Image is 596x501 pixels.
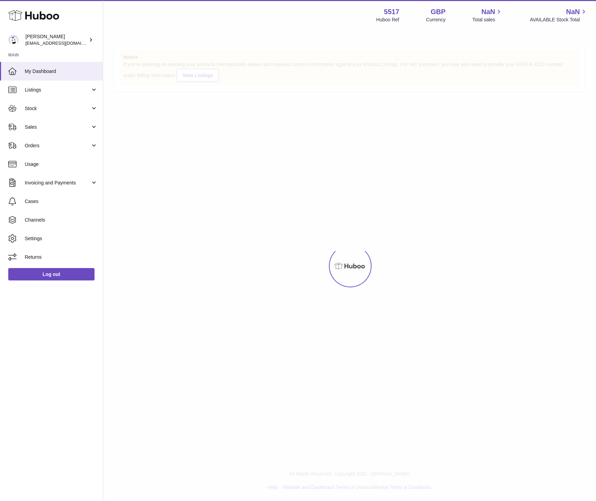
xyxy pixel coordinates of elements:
div: [PERSON_NAME] [25,33,87,46]
div: Huboo Ref [376,17,399,23]
span: My Dashboard [25,68,98,75]
img: alessiavanzwolle@hotmail.com [8,35,19,45]
span: NaN [481,7,495,17]
span: Usage [25,161,98,168]
span: Channels [25,217,98,223]
span: Stock [25,105,90,112]
span: Total sales [472,17,503,23]
div: Currency [426,17,446,23]
span: Listings [25,87,90,93]
span: Orders [25,142,90,149]
strong: 5517 [384,7,399,17]
span: Invoicing and Payments [25,180,90,186]
span: AVAILABLE Stock Total [530,17,588,23]
a: NaN AVAILABLE Stock Total [530,7,588,23]
span: Settings [25,235,98,242]
span: Sales [25,124,90,130]
span: [EMAIL_ADDRESS][DOMAIN_NAME] [25,40,101,46]
span: Cases [25,198,98,205]
a: NaN Total sales [472,7,503,23]
span: NaN [566,7,580,17]
span: Returns [25,254,98,260]
a: Log out [8,268,95,280]
strong: GBP [431,7,445,17]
